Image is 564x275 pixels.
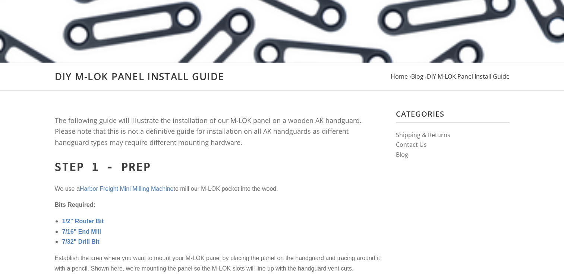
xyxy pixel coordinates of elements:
[55,70,510,83] h1: DIY M-LOK Panel Install Guide
[427,72,510,80] a: DIY M-LOK Panel Install Guide
[62,238,100,245] a: 7/32" Drill Bit
[80,186,174,192] a: Harbor Freight Mini Milling Machine
[55,161,151,174] span: Step 1 - Prep
[396,109,510,123] h3: Categories
[55,116,362,147] span: The following guide will illustrate the installation of our M-LOK panel on a wooden AK handguard....
[425,72,510,82] li: ›
[409,72,423,82] li: ›
[55,202,95,208] span: Bits Required:
[396,131,450,139] a: Shipping & Returns
[62,228,101,235] a: 7/16" End Mill
[391,72,408,80] a: Home
[396,140,427,149] a: Contact Us
[411,72,423,80] a: Blog
[396,151,408,159] a: Blog
[55,186,278,192] span: We use a to mill our M-LOK pocket into the wood.
[55,255,380,272] span: Establish the area where you want to mount your M-LOK panel by placing the panel on the handguard...
[62,218,104,224] a: 1/2" Router Bit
